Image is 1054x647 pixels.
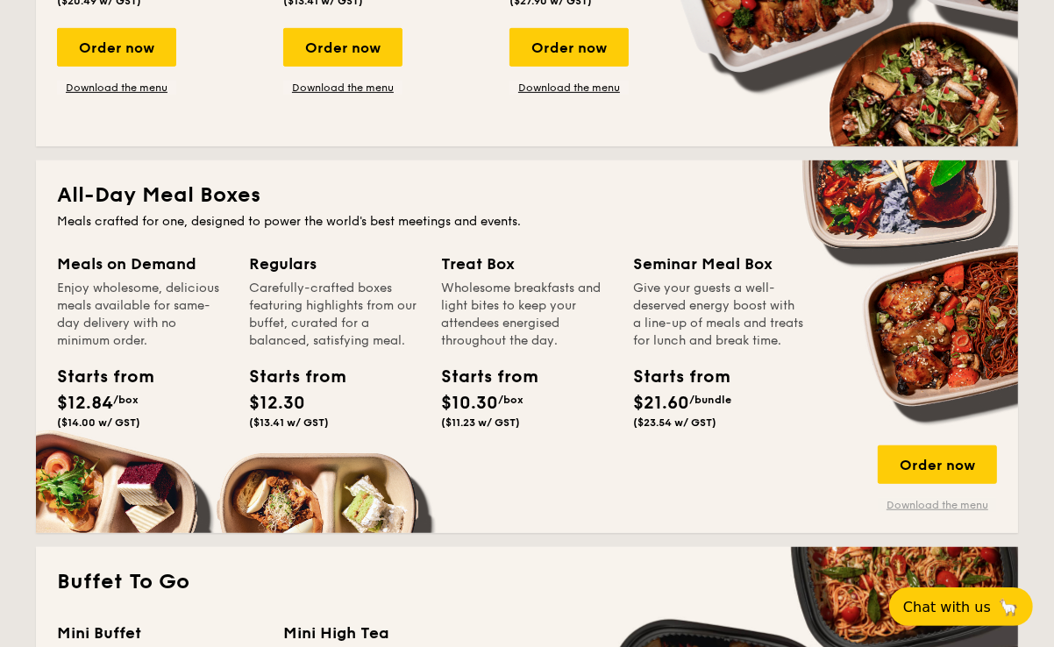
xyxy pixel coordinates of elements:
div: Starts from [249,364,328,390]
div: Wholesome breakfasts and light bites to keep your attendees energised throughout the day. [441,280,612,350]
span: ($11.23 w/ GST) [441,416,520,429]
a: Download the menu [283,81,402,95]
span: Chat with us [903,599,991,615]
span: /bundle [689,394,731,406]
div: Seminar Meal Box [633,252,804,276]
div: Order now [283,28,402,67]
div: Enjoy wholesome, delicious meals available for same-day delivery with no minimum order. [57,280,228,350]
div: Carefully-crafted boxes featuring highlights from our buffet, curated for a balanced, satisfying ... [249,280,420,350]
span: /box [113,394,139,406]
span: 🦙 [998,597,1019,617]
span: $12.84 [57,393,113,414]
span: $12.30 [249,393,305,414]
div: Regulars [249,252,420,276]
a: Download the menu [878,498,997,512]
span: $21.60 [633,393,689,414]
div: Order now [878,445,997,484]
span: ($13.41 w/ GST) [249,416,329,429]
div: Starts from [57,364,136,390]
div: Give your guests a well-deserved energy boost with a line-up of meals and treats for lunch and br... [633,280,804,350]
div: Meals crafted for one, designed to power the world's best meetings and events. [57,213,997,231]
a: Download the menu [509,81,629,95]
span: ($23.54 w/ GST) [633,416,716,429]
h2: Buffet To Go [57,568,997,596]
h2: All-Day Meal Boxes [57,181,997,210]
span: ($14.00 w/ GST) [57,416,140,429]
div: Mini High Tea [283,621,488,645]
div: Order now [57,28,176,67]
span: $10.30 [441,393,498,414]
div: Meals on Demand [57,252,228,276]
div: Treat Box [441,252,612,276]
div: Starts from [441,364,520,390]
a: Download the menu [57,81,176,95]
button: Chat with us🦙 [889,587,1033,626]
div: Mini Buffet [57,621,262,645]
div: Order now [509,28,629,67]
div: Starts from [633,364,712,390]
span: /box [498,394,523,406]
